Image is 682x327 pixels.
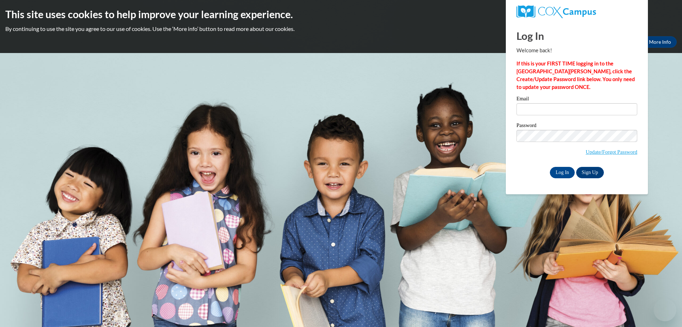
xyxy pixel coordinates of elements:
strong: If this is your FIRST TIME logging in to the [GEOGRAPHIC_DATA][PERSON_NAME], click the Create/Upd... [516,60,635,90]
iframe: Button to launch messaging window [654,299,676,321]
label: Password [516,123,637,130]
input: Log In [550,167,575,178]
h1: Log In [516,28,637,43]
img: COX Campus [516,5,596,18]
a: Sign Up [576,167,604,178]
p: By continuing to use the site you agree to our use of cookies. Use the ‘More info’ button to read... [5,25,677,33]
label: Email [516,96,637,103]
a: More Info [643,36,677,48]
a: Update/Forgot Password [586,149,637,155]
p: Welcome back! [516,47,637,54]
a: COX Campus [516,5,637,18]
h2: This site uses cookies to help improve your learning experience. [5,7,677,21]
